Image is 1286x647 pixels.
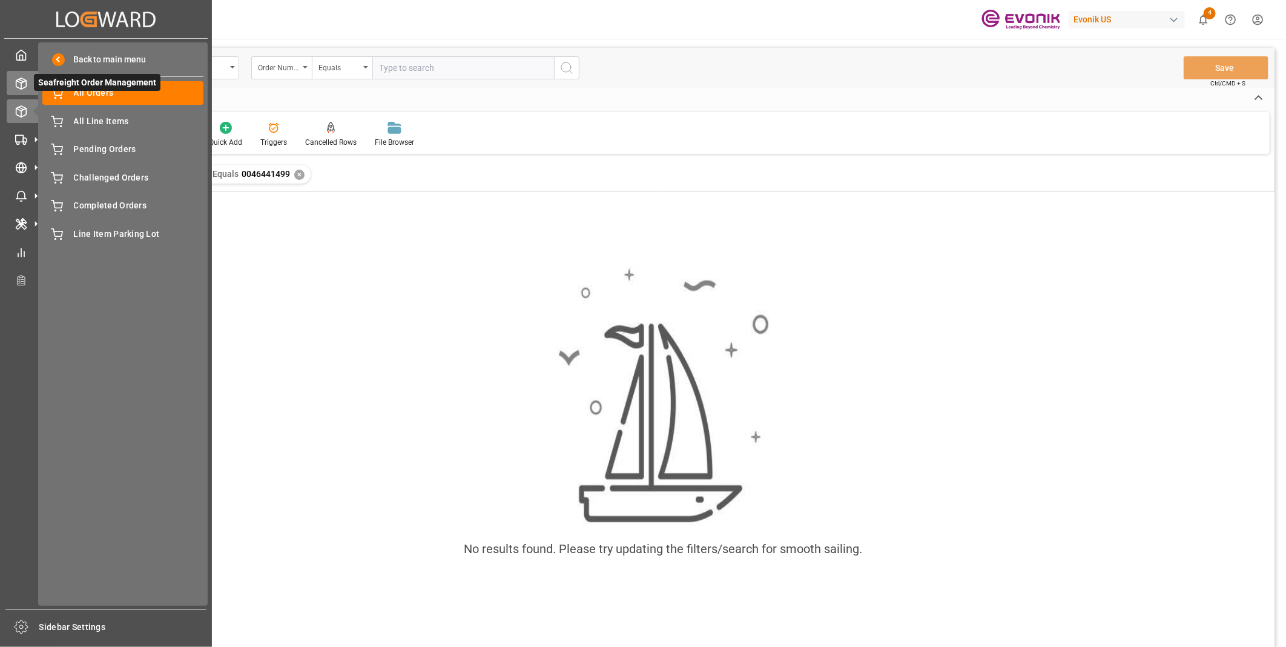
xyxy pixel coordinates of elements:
div: Equals [318,59,360,73]
a: All Orders [42,81,203,105]
button: search button [554,56,579,79]
a: Pending Orders [42,138,203,161]
a: Completed Orders [42,194,203,217]
button: open menu [251,56,312,79]
div: Order Number [258,59,299,73]
span: Equals [213,169,239,179]
span: Completed Orders [74,199,204,212]
a: Transport Planner [7,268,205,292]
span: Pending Orders [74,143,204,156]
img: smooth_sailing.jpeg [557,267,769,525]
span: Challenged Orders [74,171,204,184]
span: Ctrl/CMD + S [1210,79,1245,88]
div: No results found. Please try updating the filters/search for smooth sailing. [464,540,862,558]
a: My Reports [7,240,205,264]
input: Type to search [372,56,554,79]
span: 0046441499 [242,169,290,179]
div: Cancelled Rows [305,137,357,148]
button: open menu [312,56,372,79]
a: All Line Items [42,109,203,133]
span: Line Item Parking Lot [74,228,204,241]
img: Evonik-brand-mark-Deep-Purple-RGB.jpeg_1700498283.jpeg [981,9,1060,30]
div: Quick Add [209,137,242,148]
a: Challenged Orders [42,165,203,189]
div: Evonik US [1069,11,1185,28]
button: show 4 new notifications [1190,6,1217,33]
span: Sidebar Settings [39,621,207,634]
span: All Orders [74,87,204,99]
a: Line Item Parking Lot [42,222,203,245]
span: Seafreight Order Management [34,74,160,91]
button: Save [1184,56,1268,79]
button: Evonik US [1069,8,1190,31]
button: Help Center [1217,6,1244,33]
div: ✕ [294,170,305,180]
span: All Line Items [74,115,204,128]
div: Triggers [260,137,287,148]
span: Back to main menu [65,53,147,66]
div: File Browser [375,137,414,148]
a: My Cockpit [7,43,205,67]
span: 4 [1204,7,1216,19]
